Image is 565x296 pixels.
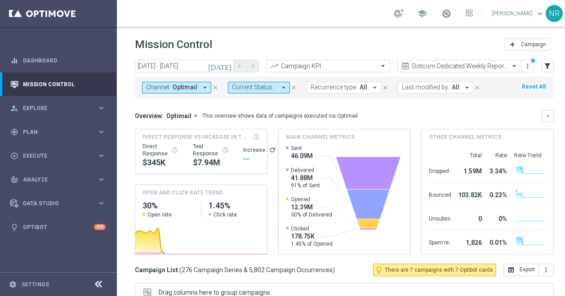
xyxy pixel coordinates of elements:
button: play_circle_outline Execute keyboard_arrow_right [10,152,106,159]
button: arrow_forward [246,60,259,72]
button: Last modified by: All arrow_drop_down [398,82,473,93]
div: Test Response [193,143,229,157]
button: gps_fixed Plan keyboard_arrow_right [10,128,106,136]
i: arrow_drop_down [280,84,288,92]
button: close [473,83,481,93]
span: Sent [291,145,313,152]
button: Recurrence type: All arrow_drop_down [307,82,381,93]
i: arrow_drop_down [463,84,471,92]
div: $7,940,318 [193,157,229,168]
div: Unsubscribed [429,211,455,225]
div: Dashboard [10,49,106,72]
div: Increase [243,146,276,154]
span: Execute [23,153,97,159]
i: more_vert [524,62,531,70]
button: lightbulb_outline There are 7 campaigns with 7 Optibot cards [373,264,496,276]
div: Optibot [10,215,106,239]
i: track_changes [10,176,18,184]
div: Row Groups [159,289,270,296]
div: Plan [10,128,97,136]
i: lightbulb_outline [375,266,383,274]
span: Explore [23,106,97,111]
button: close [211,83,219,93]
span: 91% of Sent [291,182,320,189]
i: keyboard_arrow_right [97,128,106,136]
div: $345,001 [142,157,178,168]
button: Current Status: arrow_drop_down [228,82,290,93]
span: 178.75K [291,232,333,240]
h3: Overview: [135,112,164,120]
i: close [291,84,297,91]
a: Settings [22,282,49,287]
i: close [474,84,480,91]
span: All [360,84,367,91]
div: -- [243,154,276,164]
button: Mission Control [10,81,106,88]
span: school [417,9,427,18]
button: filter_alt [541,60,554,72]
i: equalizer [10,57,18,65]
span: 12.39M [291,203,332,211]
button: more_vert [523,61,532,71]
span: Direct Response VS Increase In Total Mid Shipment Dotcom Transaction Amount [142,133,250,141]
i: more_vert [543,266,550,274]
div: There are unsaved changes [530,57,536,64]
span: 276 Campaign Series & 5,802 Campaign Occurrences [182,266,333,274]
div: Data Studio [10,199,97,208]
div: Mission Control [10,72,106,96]
button: equalizer Dashboard [10,57,106,64]
span: Clicked [291,225,333,232]
span: Open rate [147,211,172,218]
i: person_search [10,104,18,112]
div: +10 [94,224,106,230]
i: arrow_drop_down [191,112,200,120]
div: 0 [458,211,482,225]
button: Data Studio keyboard_arrow_right [10,200,106,207]
button: open_in_browser Export [503,264,539,276]
div: This overview shows data of campaigns executed via Optimail [202,112,358,120]
div: Explore [10,104,97,112]
i: arrow_forward [249,63,256,69]
input: Select date range [135,60,234,72]
span: Data Studio [23,201,97,206]
button: Channel: Optimail arrow_drop_down [142,82,211,93]
h1: Mission Control [135,38,212,51]
button: track_changes Analyze keyboard_arrow_right [10,176,106,183]
span: Click rate [214,211,237,218]
i: add [509,41,516,48]
button: keyboard_arrow_down [542,110,554,122]
div: Dropped [429,163,455,177]
button: more_vert [539,264,554,276]
i: lightbulb [10,223,18,231]
div: Bounced [429,187,455,201]
span: Drag columns here to group campaigns [159,289,270,296]
h2: 1.45% [209,200,260,211]
div: Spam reported [429,234,455,249]
i: keyboard_arrow_down [545,113,551,119]
i: settings [9,280,17,288]
button: Optimail arrow_drop_down [164,112,202,120]
button: arrow_back [234,60,246,72]
ng-select: Campaign KPI [266,60,390,72]
div: Rate Trend [514,152,546,159]
button: close [381,83,389,93]
span: There are 7 campaigns with 7 Optibot cards [385,266,493,274]
span: ) [333,266,335,274]
div: 0.23% [485,187,507,201]
div: 103.82K [458,187,482,201]
i: arrow_drop_down [371,84,379,92]
multiple-options-button: Export to CSV [503,266,554,273]
a: Mission Control [23,72,106,96]
i: keyboard_arrow_right [97,199,106,208]
div: Analyze [10,176,97,184]
div: Direct Response [142,143,178,157]
span: Optimail [166,112,191,120]
i: trending_up [270,62,279,71]
i: close [382,84,388,91]
i: keyboard_arrow_right [97,104,106,112]
i: play_circle_outline [10,152,18,160]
